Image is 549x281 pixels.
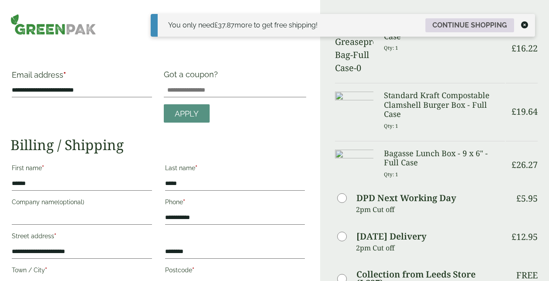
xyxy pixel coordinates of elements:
[42,164,44,171] abbr: required
[192,267,194,274] abbr: required
[12,162,152,177] label: First name
[511,231,538,243] bdi: 12.95
[356,232,426,241] label: [DATE] Delivery
[516,270,538,281] p: Free
[511,159,538,171] bdi: 26.27
[164,70,221,83] label: Got a coupon?
[183,199,185,206] abbr: required
[195,164,197,171] abbr: required
[214,21,218,29] span: £
[12,264,152,279] label: Town / City
[58,199,84,206] span: (optional)
[54,233,56,240] abbr: required
[516,192,538,204] bdi: 5.95
[511,42,516,54] span: £
[12,196,152,211] label: Company name
[511,159,516,171] span: £
[165,196,305,211] label: Phone
[63,70,66,79] abbr: required
[10,137,306,153] h2: Billing / Shipping
[165,162,305,177] label: Last name
[511,231,516,243] span: £
[384,149,505,168] h3: Bagasse Lunch Box - 9 x 6" - Full Case
[511,42,538,54] bdi: 16.22
[168,20,318,31] div: You only need more to get free shipping!
[10,14,96,35] img: GreenPak Supplies
[335,22,373,75] img: 8" Greaseproof Bag-Full Case-0
[356,203,505,216] p: 2pm Cut off
[425,18,514,32] a: Continue shopping
[511,106,538,117] bdi: 19.64
[384,91,505,119] h3: Standard Kraft Compostable Clamshell Burger Box - Full Case
[45,267,47,274] abbr: required
[12,71,152,83] label: Email address
[164,104,210,123] a: Apply
[12,230,152,245] label: Street address
[511,106,516,117] span: £
[384,45,398,51] small: Qty: 1
[356,241,505,254] p: 2pm Cut off
[384,171,398,178] small: Qty: 1
[175,109,199,119] span: Apply
[356,194,456,202] label: DPD Next Working Day
[384,123,398,129] small: Qty: 1
[516,192,521,204] span: £
[214,21,235,29] span: 37.87
[165,264,305,279] label: Postcode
